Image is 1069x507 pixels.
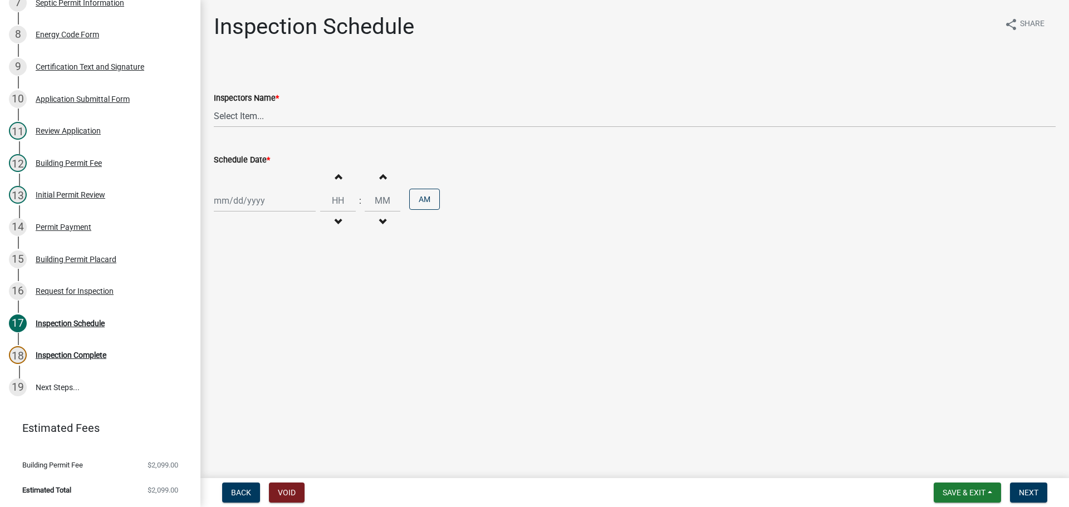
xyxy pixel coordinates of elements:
span: $2,099.00 [148,486,178,494]
span: Save & Exit [943,488,985,497]
div: Inspection Schedule [36,319,105,327]
input: Minutes [365,189,400,212]
button: Back [222,483,260,503]
button: shareShare [996,13,1053,35]
span: Back [231,488,251,497]
label: Inspectors Name [214,95,279,102]
div: 11 [9,122,27,140]
div: 16 [9,282,27,300]
button: Next [1010,483,1047,503]
span: $2,099.00 [148,461,178,469]
div: Request for Inspection [36,287,114,295]
div: Building Permit Fee [36,159,102,167]
div: 12 [9,154,27,172]
div: 15 [9,250,27,268]
div: Application Submittal Form [36,95,130,103]
span: Building Permit Fee [22,461,83,469]
div: Building Permit Placard [36,255,116,263]
a: Estimated Fees [9,417,183,439]
button: AM [409,189,440,210]
div: : [356,194,365,208]
div: Inspection Complete [36,351,106,359]
span: Estimated Total [22,486,71,494]
div: Initial Permit Review [36,191,105,199]
div: 17 [9,314,27,332]
div: 9 [9,58,27,76]
div: 10 [9,90,27,108]
span: Share [1020,18,1045,31]
button: Void [269,483,305,503]
div: 18 [9,346,27,364]
div: 13 [9,186,27,204]
div: Review Application [36,127,101,135]
div: 8 [9,26,27,43]
div: 19 [9,378,27,396]
label: Schedule Date [214,156,270,164]
input: Hours [320,189,356,212]
h1: Inspection Schedule [214,13,414,40]
input: mm/dd/yyyy [214,189,316,212]
div: Certification Text and Signature [36,63,144,71]
button: Save & Exit [934,483,1001,503]
div: 14 [9,218,27,236]
div: Energy Code Form [36,31,99,38]
span: Next [1019,488,1038,497]
div: Permit Payment [36,223,91,231]
i: share [1004,18,1018,31]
